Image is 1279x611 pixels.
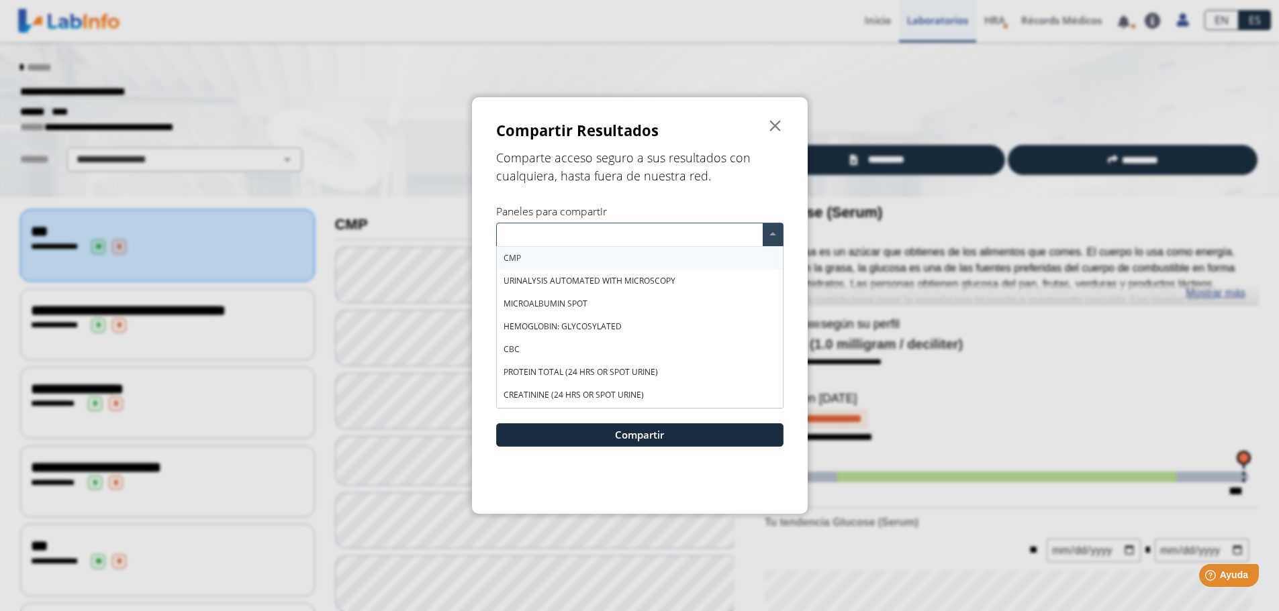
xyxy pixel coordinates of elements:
[504,321,622,332] span: HEMOGLOBIN: GLYCOSYLATED
[496,204,607,219] label: Paneles para compartir
[504,252,521,264] span: CMP
[496,423,784,447] button: Compartir
[496,120,659,142] h3: Compartir Resultados
[504,298,587,309] span: MICROALBUMIN SPOT
[496,149,784,185] h5: Comparte acceso seguro a sus resultados con cualquiera, hasta fuera de nuestra red.
[504,343,520,355] span: CBC
[767,118,784,134] span: 
[504,366,658,378] span: PROTEIN TOTAL (24 HRS OR SPOT URINE)
[1159,559,1264,596] iframe: Help widget launcher
[504,389,644,400] span: CREATININE (24 HRS OR SPOT URINE)
[504,275,675,286] span: URINALYSIS AUTOMATED WITH MICROSCOPY
[496,246,784,408] ng-dropdown-panel: Options list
